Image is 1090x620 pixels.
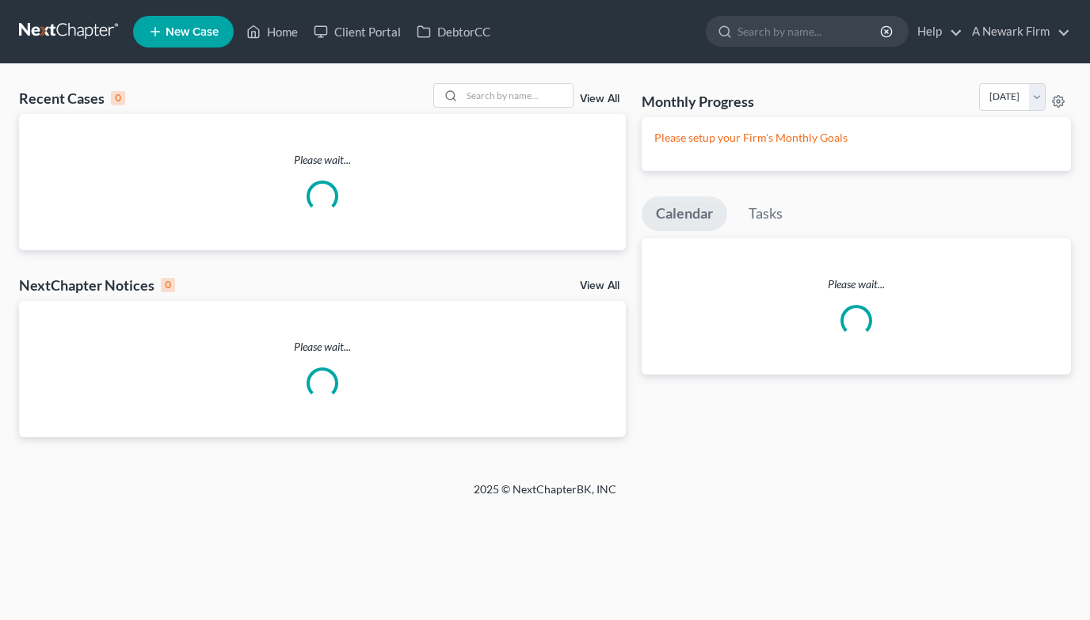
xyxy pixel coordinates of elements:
[93,481,997,510] div: 2025 © NextChapterBK, INC
[161,278,175,292] div: 0
[642,276,1071,292] p: Please wait...
[111,91,125,105] div: 0
[19,89,125,108] div: Recent Cases
[238,17,306,46] a: Home
[737,17,882,46] input: Search by name...
[166,26,219,38] span: New Case
[306,17,409,46] a: Client Portal
[642,92,754,111] h3: Monthly Progress
[909,17,962,46] a: Help
[462,84,573,107] input: Search by name...
[580,280,619,291] a: View All
[19,339,626,355] p: Please wait...
[19,152,626,168] p: Please wait...
[409,17,498,46] a: DebtorCC
[964,17,1070,46] a: A Newark Firm
[654,130,1058,146] p: Please setup your Firm's Monthly Goals
[19,276,175,295] div: NextChapter Notices
[580,93,619,105] a: View All
[734,196,797,231] a: Tasks
[642,196,727,231] a: Calendar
